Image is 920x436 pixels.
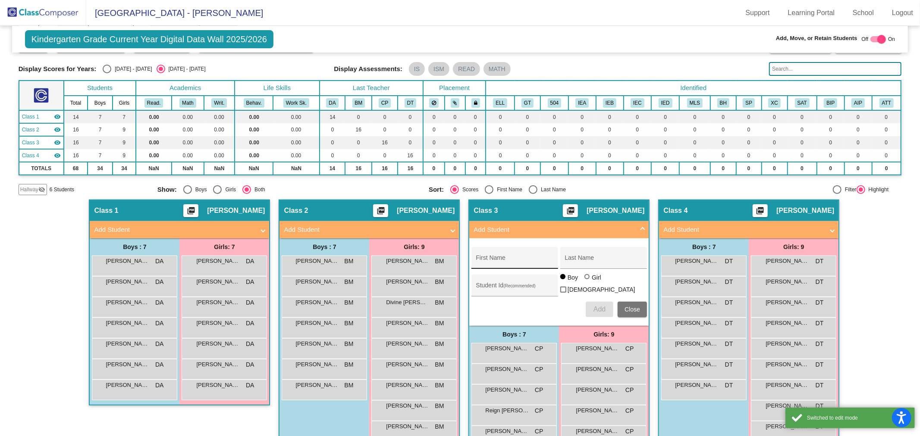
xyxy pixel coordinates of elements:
td: 0 [398,123,423,136]
td: 0 [651,162,679,175]
td: NaN [235,162,273,175]
td: 0 [788,149,817,162]
input: Last Name [565,258,642,265]
td: 14 [64,110,88,123]
th: 504 Plan [540,96,568,110]
td: 0 [596,110,624,123]
th: Cross Cat [762,96,788,110]
th: MLSS [679,96,710,110]
td: 0 [486,123,515,136]
mat-chip: ISM [428,62,449,76]
td: 0 [817,123,845,136]
td: 0 [710,136,736,149]
td: 0.00 [136,110,172,123]
td: 0 [736,110,762,123]
button: Print Students Details [563,204,578,217]
span: [PERSON_NAME] [776,206,834,215]
th: Brianna Martinez [345,96,372,110]
td: Brianna Martinez - No Class Name [19,123,64,136]
th: Keep away students [423,96,445,110]
td: 0 [540,123,568,136]
button: 504 [548,98,562,108]
td: 0 [320,123,345,136]
button: Read. [144,98,163,108]
td: 0 [515,123,540,136]
td: 0 [486,136,515,149]
span: Class 4 [22,152,39,159]
mat-icon: visibility [54,152,61,159]
td: 0.00 [204,110,235,123]
div: Scores [459,186,478,193]
td: 0 [845,162,872,175]
mat-expansion-panel-header: Add Student [469,221,649,238]
button: AIP [851,98,865,108]
td: 0 [788,162,817,175]
td: 0.00 [235,136,273,149]
span: DA [246,257,254,266]
td: 0.00 [273,149,319,162]
th: IEP-Speech only [736,96,762,110]
td: 68 [64,162,88,175]
a: Logout [885,6,920,20]
button: Print Students Details [373,204,388,217]
td: 16 [64,136,88,149]
td: 0.00 [204,136,235,149]
mat-expansion-panel-header: Add Student [279,221,459,238]
div: Girls: 9 [749,238,838,255]
mat-chip: IS [409,62,425,76]
span: Class 1 [94,206,118,215]
td: 0 [423,136,445,149]
td: 0.00 [172,110,204,123]
td: 0 [651,123,679,136]
td: 0 [398,136,423,149]
td: 0 [423,149,445,162]
th: Deena Arnot [320,96,345,110]
span: [GEOGRAPHIC_DATA] - [PERSON_NAME] [86,6,263,20]
td: 0 [320,136,345,149]
td: 0 [817,162,845,175]
td: 0 [540,149,568,162]
td: 0 [540,162,568,175]
button: GT [521,98,534,108]
td: 0 [736,136,762,149]
td: 0 [423,123,445,136]
td: 0 [486,110,515,123]
input: Search... [769,62,901,76]
th: IEP-C [624,96,652,110]
div: Boys : 7 [90,238,179,255]
button: IEC [631,98,644,108]
button: BM [352,98,365,108]
span: [PERSON_NAME]-Bon [106,257,149,265]
th: Total [64,96,88,110]
td: 0.00 [273,136,319,149]
td: 0 [596,136,624,149]
td: 0 [679,123,710,136]
div: Last Name [537,186,566,193]
td: 0 [872,110,901,123]
mat-icon: picture_as_pdf [186,206,196,218]
mat-icon: visibility [54,113,61,120]
span: [PERSON_NAME] [397,206,455,215]
td: 0.00 [204,123,235,136]
th: Identified [486,81,901,96]
td: 0 [596,162,624,175]
mat-icon: visibility [54,139,61,146]
td: 16 [345,162,372,175]
button: MLS [687,98,703,108]
td: 0.00 [204,149,235,162]
th: IEP-D [651,96,679,110]
td: 0 [465,110,486,123]
td: NaN [204,162,235,175]
mat-icon: visibility [54,126,61,133]
td: Deena Arnot - No Class Name [19,110,64,123]
td: 0 [762,162,788,175]
span: Close [625,306,640,313]
td: 0 [817,149,845,162]
td: 0 [398,110,423,123]
td: 0 [872,162,901,175]
button: CP [379,98,391,108]
td: 16 [372,162,398,175]
td: 0 [596,149,624,162]
td: 0 [679,136,710,149]
span: [PERSON_NAME] [766,257,809,265]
